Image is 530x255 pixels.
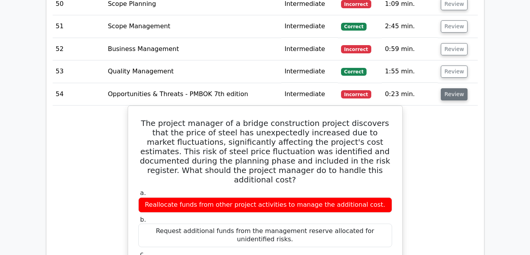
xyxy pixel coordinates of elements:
td: Scope Management [105,15,281,38]
button: Review [441,66,468,78]
span: b. [140,216,146,223]
td: 54 [53,83,105,106]
td: 0:59 min. [382,38,438,60]
h5: The project manager of a bridge construction project discovers that the price of steel has unexpe... [138,118,393,184]
td: Opportunities & Threats - PMBOK 7th edition [105,83,281,106]
span: Correct [341,23,367,31]
td: Intermediate [281,83,338,106]
td: 1:55 min. [382,60,438,83]
span: Incorrect [341,90,371,98]
button: Review [441,43,468,55]
td: 51 [53,15,105,38]
td: Intermediate [281,60,338,83]
span: Incorrect [341,45,371,53]
div: Request additional funds from the management reserve allocated for unidentified risks. [138,224,392,247]
button: Review [441,20,468,33]
td: Quality Management [105,60,281,83]
td: 2:45 min. [382,15,438,38]
span: a. [140,189,146,197]
td: Intermediate [281,38,338,60]
td: 52 [53,38,105,60]
span: Correct [341,68,367,76]
td: 53 [53,60,105,83]
button: Review [441,88,468,100]
td: 0:23 min. [382,83,438,106]
td: Intermediate [281,15,338,38]
td: Business Management [105,38,281,60]
div: Reallocate funds from other project activities to manage the additional cost. [138,197,392,213]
